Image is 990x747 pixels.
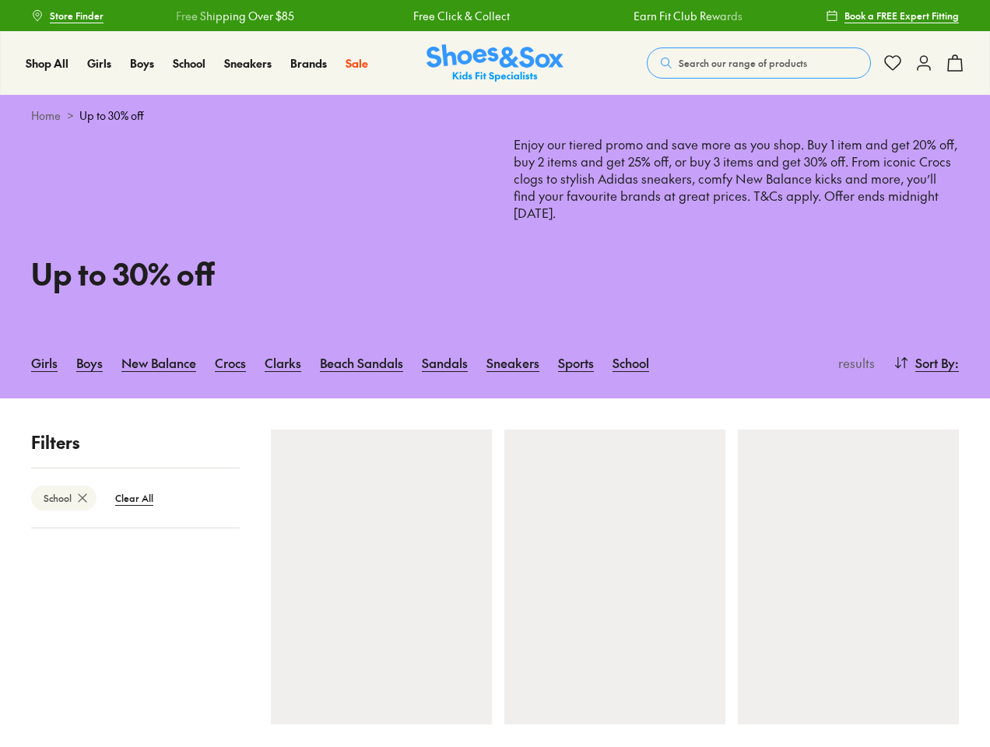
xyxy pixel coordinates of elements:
a: New Balance [121,345,196,380]
button: Search our range of products [647,47,871,79]
p: Enjoy our tiered promo and save more as you shop. Buy 1 item and get 20% off, buy 2 items and get... [514,136,959,289]
a: Beach Sandals [320,345,403,380]
a: School [173,55,205,72]
a: Brands [290,55,327,72]
a: Girls [87,55,111,72]
img: SNS_Logo_Responsive.svg [427,44,563,82]
a: Shop All [26,55,68,72]
a: Store Finder [31,2,104,30]
span: Store Finder [50,9,104,23]
button: Sort By: [893,345,959,380]
a: Boys [76,345,103,380]
btn: Clear All [103,484,166,512]
a: Girls [31,345,58,380]
span: Sneakers [224,55,272,71]
a: Crocs [215,345,246,380]
div: > [31,107,959,124]
a: School [613,345,649,380]
span: Shop All [26,55,68,71]
a: Clarks [265,345,301,380]
span: School [173,55,205,71]
a: Boys [130,55,154,72]
span: Boys [130,55,154,71]
p: results [832,353,875,372]
a: Sports [558,345,594,380]
span: : [955,353,959,372]
a: Shoes & Sox [427,44,563,82]
a: Sneakers [224,55,272,72]
span: Up to 30% off [79,107,144,124]
a: Book a FREE Expert Fitting [826,2,959,30]
span: Sale [346,55,368,71]
span: Girls [87,55,111,71]
span: Sort By [915,353,955,372]
a: Home [31,107,61,124]
a: Earn Fit Club Rewards [633,8,742,24]
a: Free Shipping Over $85 [176,8,294,24]
a: Sandals [422,345,468,380]
a: Sale [346,55,368,72]
h1: Up to 30% off [31,251,476,296]
span: Brands [290,55,327,71]
span: Search our range of products [679,56,807,70]
a: Free Click & Collect [413,8,510,24]
p: Filters [31,430,240,455]
span: Book a FREE Expert Fitting [844,9,959,23]
a: Sneakers [486,345,539,380]
btn: School [31,486,97,510]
